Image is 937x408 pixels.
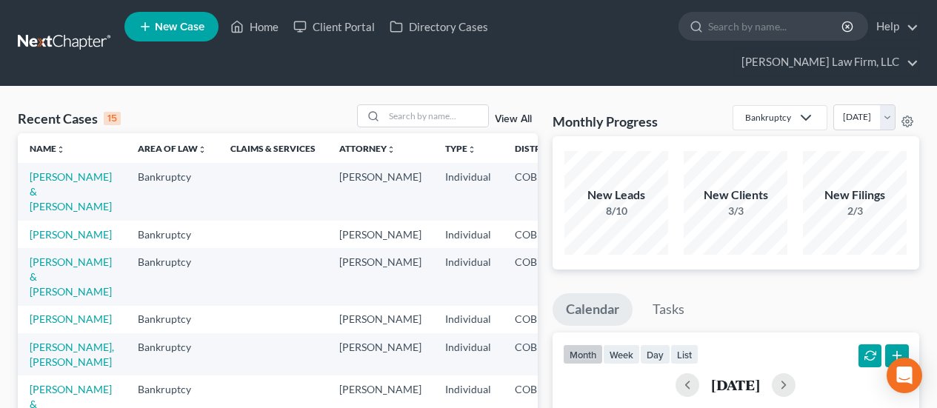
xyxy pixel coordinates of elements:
h2: [DATE] [711,377,760,392]
td: COB [503,163,576,220]
a: Help [869,13,918,40]
td: Individual [433,333,503,375]
td: Bankruptcy [126,221,219,248]
td: [PERSON_NAME] [327,306,433,333]
a: View All [495,114,532,124]
span: New Case [155,21,204,33]
td: [PERSON_NAME] [327,248,433,305]
i: unfold_more [387,145,396,154]
td: Bankruptcy [126,248,219,305]
a: [PERSON_NAME] & [PERSON_NAME] [30,255,112,298]
td: [PERSON_NAME] [327,163,433,220]
a: Directory Cases [382,13,496,40]
a: [PERSON_NAME] & [PERSON_NAME] [30,170,112,213]
h3: Monthly Progress [553,113,658,130]
i: unfold_more [198,145,207,154]
td: Individual [433,306,503,333]
div: 3/3 [684,204,787,218]
button: list [670,344,698,364]
td: Bankruptcy [126,306,219,333]
a: Tasks [639,293,698,326]
div: Recent Cases [18,110,121,127]
a: [PERSON_NAME] [30,228,112,241]
a: [PERSON_NAME] [30,312,112,325]
a: Districtunfold_more [515,143,564,154]
td: Bankruptcy [126,163,219,220]
button: week [603,344,640,364]
td: [PERSON_NAME] [327,221,433,248]
a: Attorneyunfold_more [339,143,396,154]
input: Search by name... [708,13,844,40]
div: New Leads [564,187,668,204]
td: Individual [433,248,503,305]
i: unfold_more [56,145,65,154]
div: New Clients [684,187,787,204]
td: [PERSON_NAME] [327,333,433,375]
td: COB [503,333,576,375]
td: Individual [433,221,503,248]
th: Claims & Services [219,133,327,163]
div: New Filings [803,187,907,204]
td: COB [503,248,576,305]
input: Search by name... [384,105,488,127]
div: Bankruptcy [745,111,791,124]
div: 2/3 [803,204,907,218]
td: Individual [433,163,503,220]
button: day [640,344,670,364]
a: [PERSON_NAME] Law Firm, LLC [734,49,918,76]
a: Nameunfold_more [30,143,65,154]
div: 15 [104,112,121,125]
a: Home [223,13,286,40]
div: Open Intercom Messenger [887,358,922,393]
button: month [563,344,603,364]
div: 8/10 [564,204,668,218]
td: COB [503,306,576,333]
a: Typeunfold_more [445,143,476,154]
i: unfold_more [467,145,476,154]
a: Area of Lawunfold_more [138,143,207,154]
a: Calendar [553,293,633,326]
td: Bankruptcy [126,333,219,375]
a: Client Portal [286,13,382,40]
a: [PERSON_NAME], [PERSON_NAME] [30,341,114,368]
td: COB [503,221,576,248]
